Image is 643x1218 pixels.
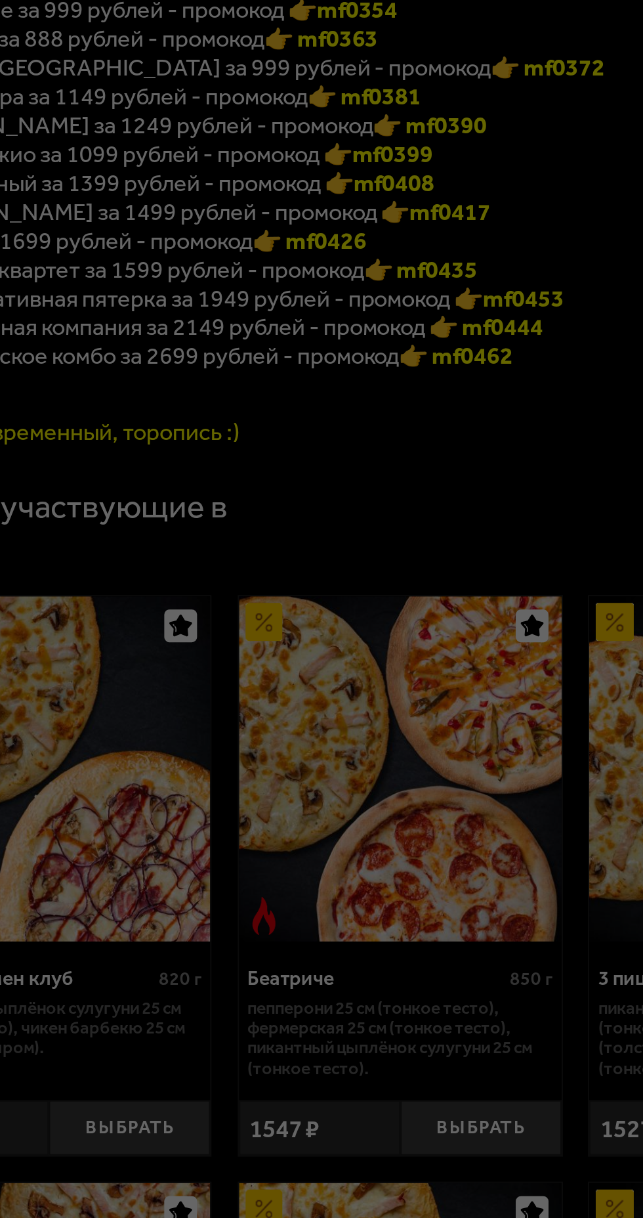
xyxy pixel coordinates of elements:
[183,167,460,194] button: Хочу чего-нибудь новенького!
[386,1183,462,1208] button: Хорошо
[196,77,447,92] p: Добро пожаловать
[386,1141,623,1177] p: На нашем сайте мы используем cookie для сбора информации технического характера и обрабатываем IP...
[183,98,460,128] p: Рады приветствовать вас снова на нашем сайте!
[183,135,460,161] button: Повторить прошлый заказ!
